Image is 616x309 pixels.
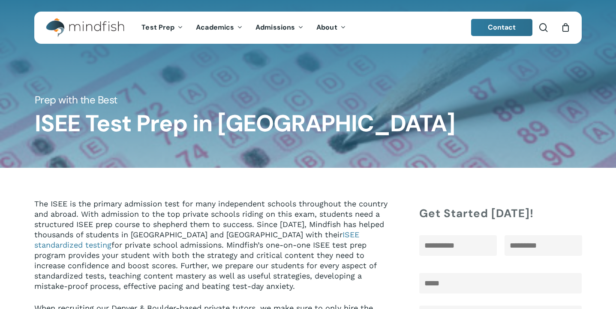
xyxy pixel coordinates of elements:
span: Contact [488,23,516,32]
a: Admissions [249,24,310,31]
h5: Prep with the Best [35,93,582,107]
iframe: Chatbot [559,252,604,297]
span: About [316,23,337,32]
a: Cart [561,23,570,32]
span: Admissions [255,23,295,32]
a: Academics [189,24,249,31]
h1: ISEE Test Prep in [GEOGRAPHIC_DATA] [35,110,582,137]
p: The ISEE is the primary admission test for many independent schools throughout the country and ab... [34,199,389,303]
span: Academics [196,23,234,32]
span: Test Prep [141,23,174,32]
header: Main Menu [34,12,582,44]
a: About [310,24,352,31]
a: Contact [471,19,533,36]
a: Test Prep [135,24,189,31]
nav: Main Menu [135,12,352,44]
h4: Get Started [DATE]! [419,206,582,221]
